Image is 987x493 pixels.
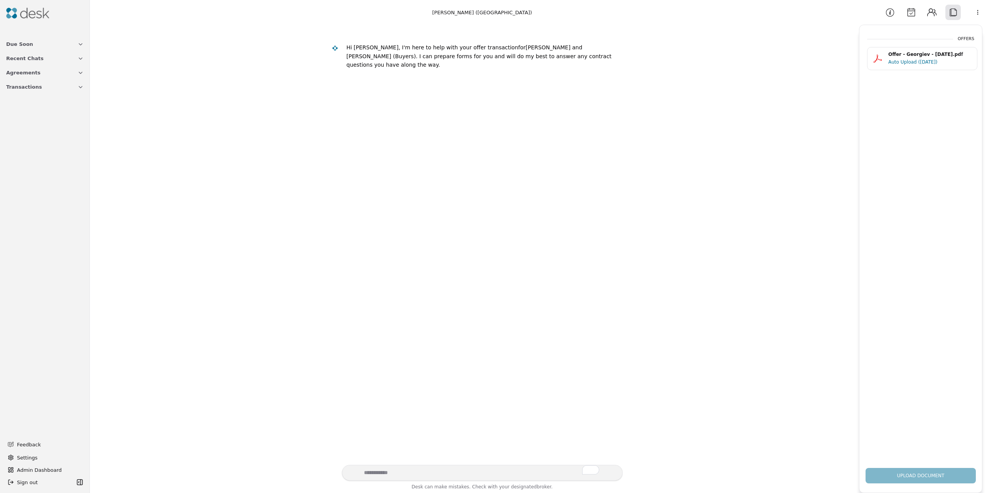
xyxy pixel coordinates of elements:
span: Admin Dashboard [17,466,82,474]
img: Desk [6,8,49,19]
div: [PERSON_NAME] and [PERSON_NAME] (Buyers) [347,43,616,69]
button: Admin Dashboard [5,464,85,476]
div: Desk can make mistakes. Check with your broker. [342,483,623,493]
div: [PERSON_NAME] ([GEOGRAPHIC_DATA]) [432,8,532,17]
button: Transactions [2,80,88,94]
span: Transactions [6,83,42,91]
span: Feedback [17,441,79,449]
textarea: To enrich screen reader interactions, please activate Accessibility in Grammarly extension settings [342,465,623,481]
span: Settings [17,454,37,462]
button: Offer - Georgiev - [DATE].pdfAuto Upload ([DATE]) [867,47,977,70]
div: Auto Upload ([DATE]) [888,58,972,66]
img: Desk [332,45,338,52]
div: Offer - Georgiev - [DATE].pdf [888,51,972,58]
button: Sign out [5,476,74,488]
span: designated [511,484,537,490]
span: Due Soon [6,40,33,48]
button: Settings [5,451,85,464]
div: for [518,44,526,50]
span: Agreements [6,69,40,77]
button: Feedback [3,437,84,451]
div: Offers [958,36,974,42]
button: Agreements [2,66,88,80]
div: . I can prepare forms for you and will do my best to answer any contract questions you have along... [347,53,612,68]
button: Due Soon [2,37,88,51]
button: Recent Chats [2,51,88,66]
span: Recent Chats [6,54,44,62]
div: Hi [PERSON_NAME], I'm here to help with your offer transaction [347,44,519,50]
span: Sign out [17,478,38,486]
